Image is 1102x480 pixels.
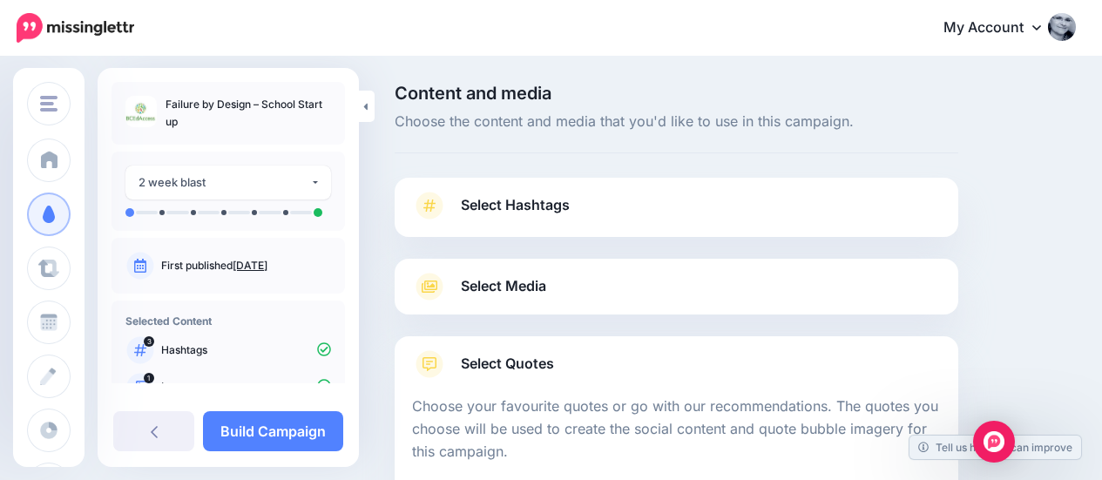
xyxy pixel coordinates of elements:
a: Select Quotes [412,350,941,395]
p: Choose your favourite quotes or go with our recommendations. The quotes you choose will be used t... [412,395,941,463]
img: c24e30c851abee49b9d18ed91a6cf1df_thumb.jpg [125,96,157,127]
p: Images [161,379,331,395]
a: Select Hashtags [412,192,941,237]
a: Select Media [412,273,941,301]
div: 2 week blast [139,172,310,193]
span: Select Quotes [461,352,554,375]
p: Failure by Design – School Start up [166,96,331,131]
img: menu.png [40,96,57,112]
span: 1 [144,373,154,383]
span: Content and media [395,85,958,102]
h4: Selected Content [125,314,331,328]
span: Choose the content and media that you'd like to use in this campaign. [395,111,958,133]
a: My Account [926,7,1076,50]
span: Select Media [461,274,546,298]
a: Tell us how we can improve [909,436,1081,459]
div: Open Intercom Messenger [973,421,1015,463]
p: First published [161,258,331,274]
a: [DATE] [233,259,267,272]
span: Select Hashtags [461,193,570,217]
p: Hashtags [161,342,331,358]
img: Missinglettr [17,13,134,43]
span: 3 [144,336,154,347]
button: 2 week blast [125,166,331,199]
